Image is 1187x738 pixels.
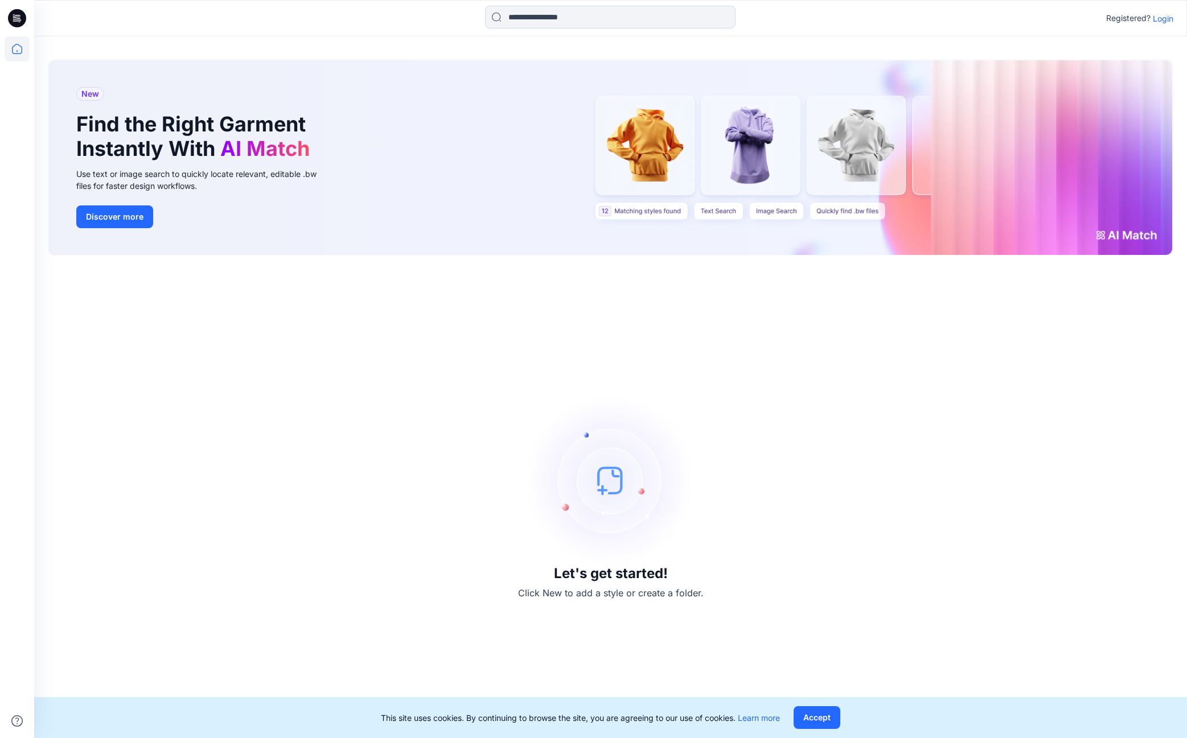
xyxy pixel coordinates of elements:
h3: Let's get started! [554,566,668,582]
span: New [81,87,99,101]
button: Discover more [76,205,153,228]
p: This site uses cookies. By continuing to browse the site, you are agreeing to our use of cookies. [381,712,780,724]
p: Login [1153,13,1173,24]
p: Registered? [1106,11,1151,25]
a: Learn more [738,713,780,723]
img: empty-state-image.svg [525,395,696,566]
button: Accept [794,706,840,729]
h1: Find the Right Garment Instantly With [76,112,315,161]
span: AI Match [220,136,310,161]
p: Click New to add a style or create a folder. [518,586,704,600]
div: Use text or image search to quickly locate relevant, editable .bw files for faster design workflows. [76,168,332,192]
